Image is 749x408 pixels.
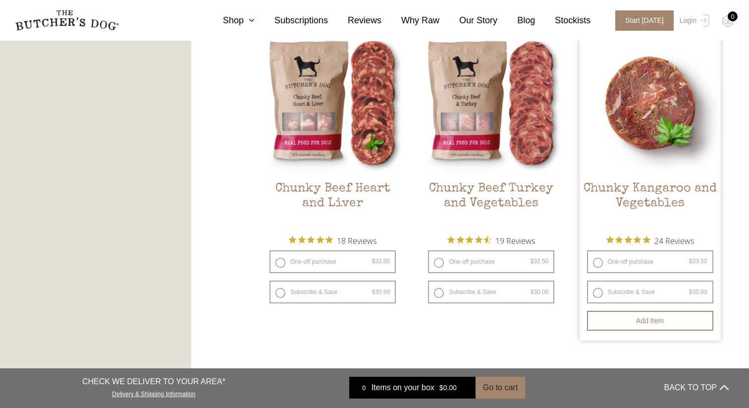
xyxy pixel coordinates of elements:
[531,289,549,295] bdi: 30.06
[112,388,195,398] a: Delivery & Shipping Information
[587,311,713,331] button: Add item
[372,289,375,295] span: $
[428,250,554,273] label: One-off purchase
[580,32,721,228] a: Chunky Kangaroo and Vegetables
[722,15,734,28] img: TBD_Cart-Empty.png
[606,233,694,248] button: Rated 4.8 out of 5 stars from 24 reviews. Jump to reviews.
[428,281,554,303] label: Subscribe & Save
[439,14,497,27] a: Our Story
[421,181,562,228] h2: Chunky Beef Turkey and Vegetables
[439,384,443,392] span: $
[381,14,439,27] a: Why Raw
[531,258,549,265] bdi: 32.50
[605,10,677,31] a: Start [DATE]
[535,14,590,27] a: Stockists
[255,14,328,27] a: Subscriptions
[337,233,376,248] span: 18 Reviews
[689,258,707,265] bdi: 33.50
[689,258,693,265] span: $
[372,382,434,394] span: Items on your box
[664,376,729,400] button: BACK TO TOP
[269,281,396,303] label: Subscribe & Save
[495,233,535,248] span: 19 Reviews
[497,14,535,27] a: Blog
[689,289,693,295] span: $
[289,233,376,248] button: Rated 4.9 out of 5 stars from 18 reviews. Jump to reviews.
[447,233,535,248] button: Rated 4.7 out of 5 stars from 19 reviews. Jump to reviews.
[421,32,562,174] img: Chunky Beef Turkey and Vegetables
[531,289,534,295] span: $
[372,258,390,265] bdi: 33.50
[689,289,707,295] bdi: 30.99
[328,14,381,27] a: Reviews
[677,10,709,31] a: Login
[587,250,713,273] label: One-off purchase
[531,258,534,265] span: $
[269,250,396,273] label: One-off purchase
[262,32,403,228] a: Chunky Beef Heart and LiverChunky Beef Heart and Liver
[262,32,403,174] img: Chunky Beef Heart and Liver
[349,377,476,399] a: 0 Items on your box $0.00
[421,32,562,228] a: Chunky Beef Turkey and VegetablesChunky Beef Turkey and Vegetables
[372,258,375,265] span: $
[580,181,721,228] h2: Chunky Kangaroo and Vegetables
[439,384,457,392] bdi: 0.00
[615,10,674,31] span: Start [DATE]
[476,377,525,399] button: Go to cart
[654,233,694,248] span: 24 Reviews
[728,11,738,21] div: 0
[82,376,225,388] p: CHECK WE DELIVER TO YOUR AREA*
[203,14,255,27] a: Shop
[357,383,372,393] div: 0
[262,181,403,228] h2: Chunky Beef Heart and Liver
[587,281,713,303] label: Subscribe & Save
[372,289,390,295] bdi: 30.99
